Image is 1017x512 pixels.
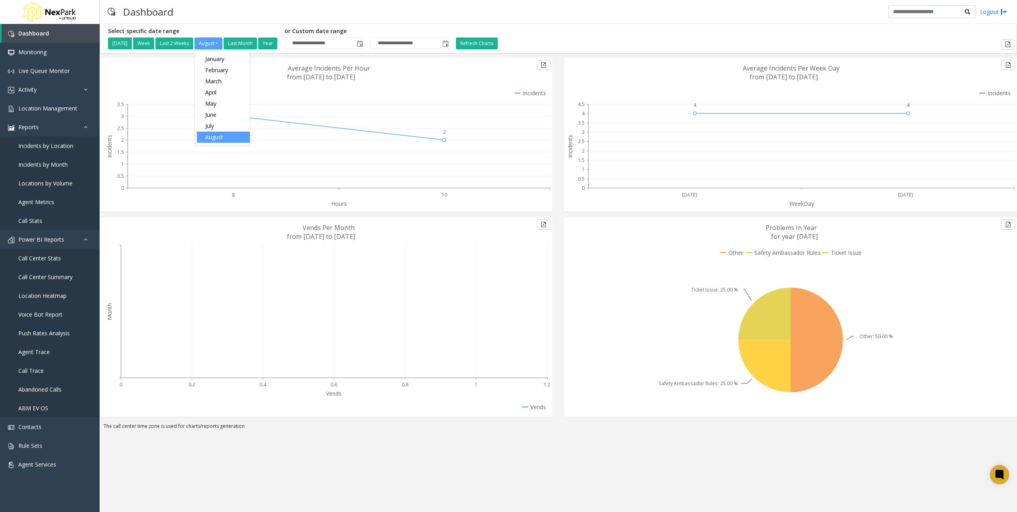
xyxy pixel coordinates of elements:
[1001,219,1015,230] button: Export to pdf
[1001,60,1015,70] button: Export to pdf
[287,232,355,241] text: from [DATE] to [DATE]
[121,113,124,120] text: 3
[566,135,574,158] text: Incidents
[108,28,279,35] h5: Select specific date range
[578,138,585,145] text: 2.5
[544,381,550,388] text: 1.2
[582,129,585,136] text: 3
[582,148,585,154] text: 2
[121,137,124,144] text: 2
[18,442,42,449] span: Rule Sets
[8,68,14,75] img: 'icon'
[18,386,61,393] span: Abandoned Calls
[907,102,910,108] text: 4
[302,223,355,232] text: Vends Per Month
[578,101,585,108] text: 4.5
[18,311,63,318] span: Voice Bot Report
[194,37,222,49] button: August
[258,37,277,49] button: Year
[197,87,250,98] a: April
[582,110,585,117] text: 4
[8,462,14,468] img: 'icon'
[578,157,585,163] text: 1.5
[18,67,70,75] span: Live Queue Monitor
[121,161,124,167] text: 1
[108,37,132,49] button: [DATE]
[750,73,818,81] text: from [DATE] to [DATE]
[18,142,73,150] span: Incidents by Location
[197,109,250,120] a: June
[232,191,235,198] text: 8
[120,381,122,388] text: 0
[119,2,177,22] h3: Dashboard
[2,24,100,43] a: Dashboard
[18,348,50,356] span: Agent Trace
[443,128,446,135] text: 2
[18,273,73,281] span: Call Center Summary
[330,381,337,388] text: 0.6
[18,48,47,56] span: Monitoring
[18,104,77,112] span: Location Management
[100,423,1017,434] div: The call center time zone is used for charts/reports generation
[537,60,550,70] button: Export to pdf
[197,120,250,132] a: July
[691,286,738,293] text: Ticket Issue: 25.00 %
[197,132,250,143] a: August
[537,219,550,230] button: Export to pdf
[188,381,195,388] text: 0.2
[106,303,113,320] text: Month
[108,2,115,22] img: pageIcon
[197,98,250,109] a: May
[582,185,585,191] text: 0
[18,236,64,243] span: Power BI Reports
[197,65,250,76] a: February
[789,200,815,207] text: WeekDay
[331,200,347,207] text: Hours
[18,329,70,337] span: Push Rates Analysis
[18,292,67,299] span: Location Heatmap
[8,443,14,449] img: 'icon'
[18,161,68,168] span: Incidents by Month
[117,125,124,132] text: 2.5
[578,175,585,182] text: 0.5
[326,390,342,397] text: Vends
[18,86,37,93] span: Activity
[898,191,913,198] text: [DATE]
[8,87,14,93] img: 'icon'
[288,64,370,73] text: Average Incidents Per Hour
[980,8,1007,16] a: Logout
[18,404,48,412] span: ABM EV OS
[121,185,124,191] text: 0
[1001,8,1007,16] img: logout
[155,37,193,49] button: Last 2 Weeks
[18,254,61,262] span: Call Center Stats
[117,173,124,179] text: 0.5
[1001,39,1015,49] button: Export to pdf
[18,30,49,37] span: Dashboard
[18,217,42,224] span: Call Stats
[456,37,498,49] button: Refresh Charts
[8,124,14,131] img: 'icon'
[442,191,447,198] text: 10
[766,223,817,232] text: Problems In Year
[578,120,585,126] text: 3.5
[402,381,408,388] text: 0.8
[8,31,14,37] img: 'icon'
[18,367,44,374] span: Call Trace
[18,123,39,131] span: Reports
[860,333,893,340] text: Other: 50.00 %
[743,64,840,73] text: Average Incidents Per Week Day
[18,179,73,187] span: Locations by Volume
[693,102,697,108] text: 4
[285,28,450,35] h5: or Custom date range
[117,149,124,156] text: 1.5
[441,38,450,49] span: Toggle popup
[224,37,257,49] button: Last Month
[659,380,738,387] text: Safety Ambassador Rules: 25.00 %
[355,38,364,49] span: Toggle popup
[8,49,14,56] img: 'icon'
[287,73,355,81] text: from [DATE] to [DATE]
[259,381,267,388] text: 0.4
[18,461,56,468] span: Agent Services
[197,53,250,65] a: January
